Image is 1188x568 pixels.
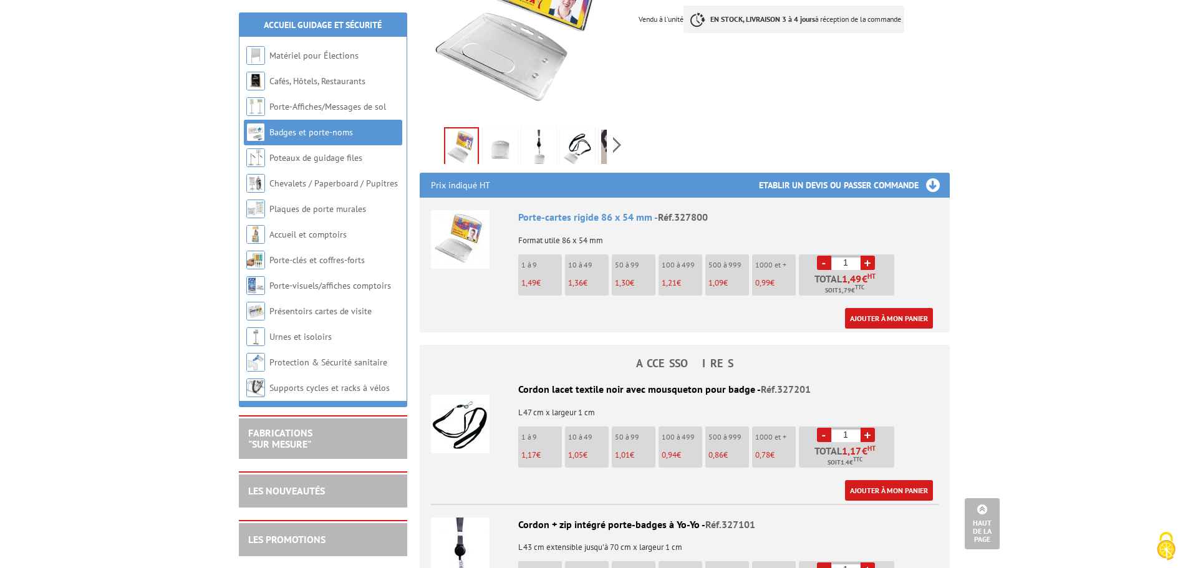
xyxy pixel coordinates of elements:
[246,276,265,295] img: Porte-visuels/affiches comptoirs
[615,279,655,287] p: €
[1144,526,1188,568] button: Cookies (fenêtre modale)
[802,446,894,468] p: Total
[842,274,862,284] span: 1,49
[683,6,904,33] p: à réception de la commande
[264,19,382,31] a: Accueil Guidage et Sécurité
[246,123,265,142] img: Badges et porte-noms
[662,261,702,269] p: 100 à 499
[615,277,630,288] span: 1,30
[615,450,630,460] span: 1,01
[755,450,770,460] span: 0,78
[246,302,265,320] img: Présentoirs cartes de visite
[710,14,815,24] strong: EN STOCK, LIVRAISON 3 à 4 jours
[861,256,875,270] a: +
[269,254,365,266] a: Porte-clés et coffres-forts
[568,451,609,460] p: €
[269,203,366,214] a: Plaques de porte murales
[755,451,796,460] p: €
[853,456,862,463] sup: TTC
[838,286,851,296] span: 1,79
[761,383,811,395] span: Réf.327201
[615,451,655,460] p: €
[845,308,933,329] a: Ajouter à mon panier
[485,130,515,168] img: 327800_badge_porte_carte_rigide_personnalisable.jpg
[521,261,562,269] p: 1 à 9
[521,450,536,460] span: 1,17
[845,480,933,501] a: Ajouter à mon panier
[817,256,831,270] a: -
[518,210,939,224] div: Porte-cartes rigide 86 x 54 mm -
[755,433,796,441] p: 1000 et +
[568,450,583,460] span: 1,05
[705,518,755,531] span: Réf.327101
[615,433,655,441] p: 50 à 99
[269,50,359,61] a: Matériel pour Élections
[269,306,372,317] a: Présentoirs cartes de visite
[708,450,723,460] span: 0,86
[708,279,749,287] p: €
[431,382,939,397] div: Cordon lacet textile noir avec mousqueton pour badge -
[269,331,332,342] a: Urnes et isoloirs
[662,451,702,460] p: €
[248,426,312,450] a: FABRICATIONS"Sur Mesure"
[246,46,265,65] img: Matériel pour Élections
[431,173,490,198] p: Prix indiqué HT
[842,446,876,456] span: €
[658,211,708,223] span: Réf.327800
[601,130,631,168] img: 327800_badge_porte_carte_rigide_personnalisable_3.jpg
[662,279,702,287] p: €
[611,135,623,155] span: Next
[431,210,490,269] img: Porte-cartes rigide 86 x 54 mm
[568,279,609,287] p: €
[521,433,562,441] p: 1 à 9
[269,101,386,112] a: Porte-Affiches/Messages de sol
[246,378,265,397] img: Supports cycles et racks à vélos
[269,127,353,138] a: Badges et porte-noms
[662,433,702,441] p: 100 à 499
[662,277,677,288] span: 1,21
[269,178,398,189] a: Chevalets / Paperboard / Pupitres
[615,261,655,269] p: 50 à 99
[755,279,796,287] p: €
[568,277,583,288] span: 1,36
[828,458,862,468] span: Soit €
[246,174,265,193] img: Chevalets / Paperboard / Pupitres
[521,279,562,287] p: €
[568,433,609,441] p: 10 à 49
[568,261,609,269] p: 10 à 49
[269,280,391,291] a: Porte-visuels/affiches comptoirs
[708,451,749,460] p: €
[755,277,770,288] span: 0,99
[246,200,265,218] img: Plaques de porte murales
[269,382,390,393] a: Supports cycles et racks à vélos
[861,428,875,442] a: +
[755,261,796,269] p: 1000 et +
[246,353,265,372] img: Protection & Sécurité sanitaire
[842,446,862,456] span: 1,17
[246,148,265,167] img: Poteaux de guidage files
[445,128,478,167] img: badges_327800_1.jpg
[841,458,849,468] span: 1.4
[1151,531,1182,562] img: Cookies (fenêtre modale)
[855,284,864,291] sup: TTC
[246,251,265,269] img: Porte-clés et coffres-forts
[248,484,325,497] a: LES NOUVEAUTÉS
[420,357,950,370] h4: ACCESSOIRES
[817,428,831,442] a: -
[563,130,592,168] img: 327800_badge_porte_carte_rigide_personnalisable_2.jpg
[965,498,1000,549] a: Haut de la page
[708,261,749,269] p: 500 à 999
[708,277,723,288] span: 1,09
[518,228,939,245] p: Format utile 86 x 54 mm
[431,517,939,532] div: Cordon + zip intégré porte-badges à Yo-Yo -
[521,451,562,460] p: €
[431,534,939,552] p: L 43 cm extensible jusqu'à 70 cm x largeur 1 cm
[431,395,490,453] img: Cordon lacet textile noir avec mousqueton pour badge
[431,400,939,417] p: L 47 cm x largeur 1 cm
[248,533,326,546] a: LES PROMOTIONS
[269,152,362,163] a: Poteaux de guidage files
[708,433,749,441] p: 500 à 999
[662,450,677,460] span: 0,94
[269,357,387,368] a: Protection & Sécurité sanitaire
[524,130,554,168] img: 327800_badge_porte_carte_rigide_personnalisable_1.jpg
